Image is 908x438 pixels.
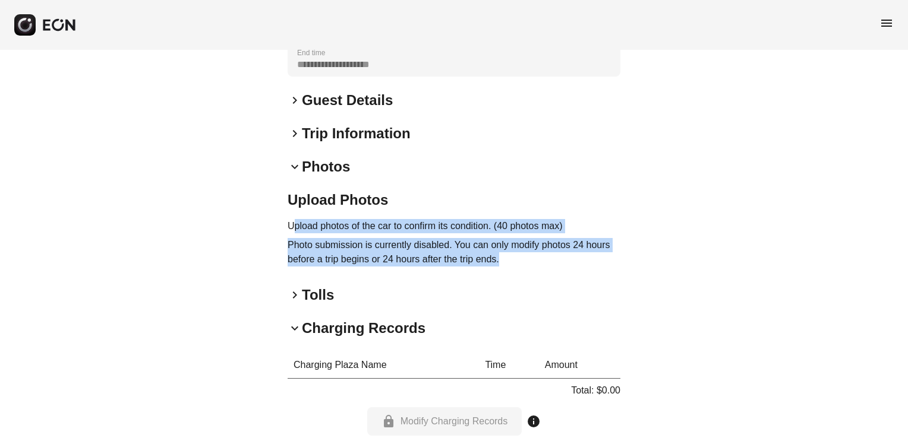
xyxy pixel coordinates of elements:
[302,319,425,338] h2: Charging Records
[302,157,350,176] h2: Photos
[526,414,541,429] span: info
[302,91,393,110] h2: Guest Details
[288,126,302,141] span: keyboard_arrow_right
[879,16,894,30] span: menu
[288,191,620,210] h2: Upload Photos
[539,352,620,379] th: Amount
[288,321,302,335] span: keyboard_arrow_down
[302,285,334,304] h2: Tolls
[571,383,620,398] p: Total: $0.00
[288,93,302,107] span: keyboard_arrow_right
[288,219,620,233] p: Upload photos of the car to confirm its condition. (40 photos max)
[288,352,479,379] th: Charging Plaza Name
[479,352,538,379] th: Time
[302,124,411,143] h2: Trip Information
[288,238,620,266] p: Photo submission is currently disabled. You can only modify photos 24 hours before a trip begins ...
[288,288,302,302] span: keyboard_arrow_right
[288,160,302,174] span: keyboard_arrow_down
